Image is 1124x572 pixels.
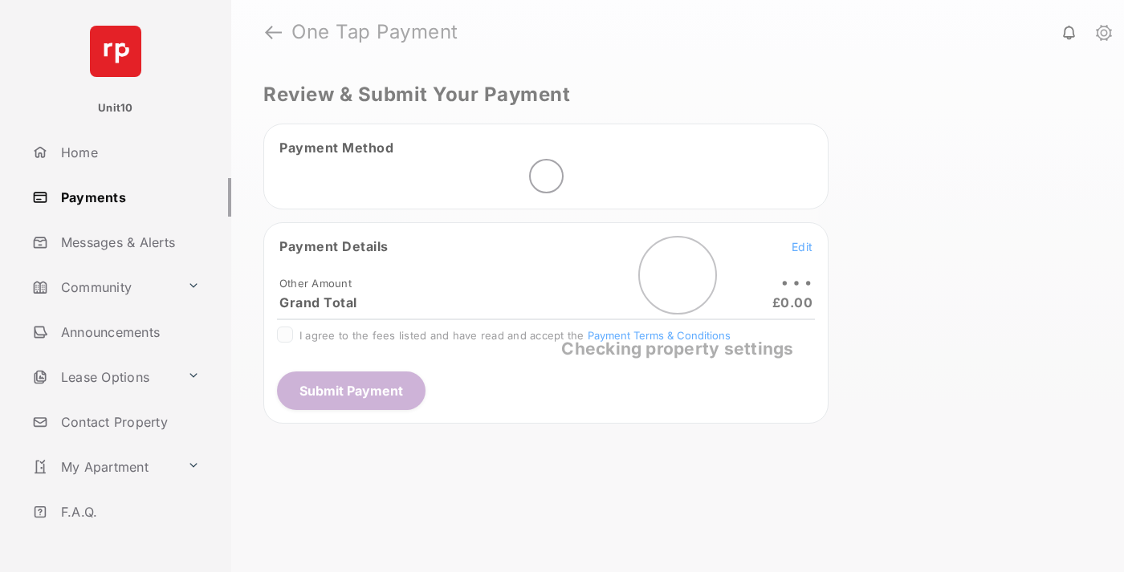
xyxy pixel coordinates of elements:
[561,339,793,359] span: Checking property settings
[26,268,181,306] a: Community
[98,100,133,116] p: Unit10
[90,26,141,77] img: svg+xml;base64,PHN2ZyB4bWxucz0iaHR0cDovL3d3dy53My5vcmcvMjAwMC9zdmciIHdpZHRoPSI2NCIgaGVpZ2h0PSI2NC...
[26,358,181,396] a: Lease Options
[26,403,231,441] a: Contact Property
[26,313,231,351] a: Announcements
[26,493,231,531] a: F.A.Q.
[26,448,181,486] a: My Apartment
[26,178,231,217] a: Payments
[26,223,231,262] a: Messages & Alerts
[26,133,231,172] a: Home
